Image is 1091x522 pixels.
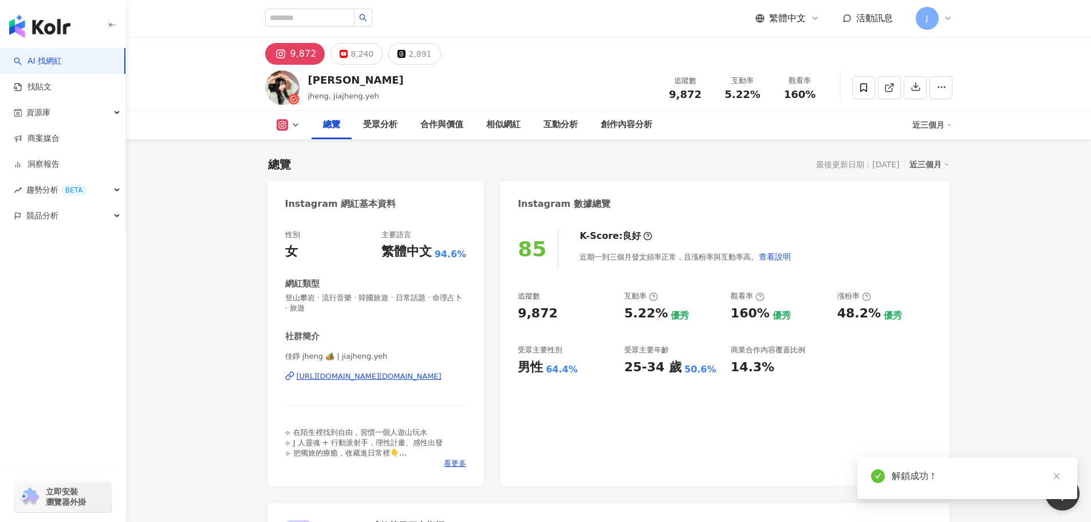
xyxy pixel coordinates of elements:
[759,252,791,261] span: 查看說明
[14,56,62,67] a: searchAI 找網紅
[546,363,578,376] div: 64.4%
[285,278,320,290] div: 網紅類型
[308,73,404,87] div: [PERSON_NAME]
[486,118,521,132] div: 相似網紅
[731,359,774,376] div: 14.3%
[285,198,396,210] div: Instagram 網紅基本資料
[758,245,791,268] button: 查看說明
[444,458,466,469] span: 看更多
[26,203,58,229] span: 競品分析
[323,118,340,132] div: 總覽
[518,237,546,261] div: 85
[388,43,440,65] button: 2,891
[297,371,442,382] div: [URL][DOMAIN_NAME][DOMAIN_NAME]
[363,118,397,132] div: 受眾分析
[518,305,558,323] div: 9,872
[285,351,467,362] span: 佳錚 jheng 🏕️ | jiajheng.yeh
[543,118,578,132] div: 互動分析
[664,75,707,87] div: 追蹤數
[769,12,806,25] span: 繁體中文
[9,15,70,38] img: logo
[518,359,543,376] div: 男性
[912,116,952,134] div: 近三個月
[408,46,431,62] div: 2,891
[778,75,822,87] div: 觀看率
[46,486,86,507] span: 立即安裝 瀏覽器外掛
[624,291,658,301] div: 互動率
[856,13,893,23] span: 活動訊息
[268,156,291,172] div: 總覽
[784,89,816,100] span: 160%
[731,291,765,301] div: 觀看率
[624,359,682,376] div: 25-34 歲
[381,243,432,261] div: 繁體中文
[773,309,791,322] div: 優秀
[420,118,463,132] div: 合作與價值
[601,118,652,132] div: 創作內容分析
[265,70,300,105] img: KOL Avatar
[14,133,60,144] a: 商案媒合
[518,291,540,301] div: 追蹤數
[1053,472,1061,480] span: close
[884,309,902,322] div: 優秀
[290,46,317,62] div: 9,872
[26,177,87,203] span: 趨勢分析
[435,248,467,261] span: 94.6%
[892,469,1064,483] div: 解鎖成功！
[724,89,760,100] span: 5.22%
[359,14,367,22] span: search
[721,75,765,87] div: 互動率
[624,345,669,355] div: 受眾主要年齡
[381,230,411,240] div: 主要語言
[731,305,770,323] div: 160%
[14,81,52,93] a: 找貼文
[580,245,791,268] div: 近期一到三個月發文頻率正常，且漲粉率與互動率高。
[18,488,41,506] img: chrome extension
[265,43,325,65] button: 9,872
[837,291,871,301] div: 漲粉率
[15,481,111,512] a: chrome extension立即安裝 瀏覽器外掛
[909,157,950,172] div: 近三個月
[669,88,702,100] span: 9,872
[871,469,885,483] span: check-circle
[580,230,652,242] div: K-Score :
[684,363,716,376] div: 50.6%
[14,159,60,170] a: 洞察報告
[330,43,383,65] button: 8,240
[350,46,373,62] div: 8,240
[623,230,641,242] div: 良好
[925,12,928,25] span: J
[26,100,50,125] span: 資源庫
[61,185,87,196] div: BETA
[518,198,611,210] div: Instagram 數據總覽
[308,92,379,100] span: jheng, jiajheng.yeh
[285,371,467,382] a: [URL][DOMAIN_NAME][DOMAIN_NAME]
[285,230,300,240] div: 性別
[671,309,689,322] div: 優秀
[285,293,467,313] span: 登山攀岩 · 流行音樂 · 韓國旅遊 · 日常話題 · 命理占卜 · 旅遊
[624,305,668,323] div: 5.22%
[518,345,562,355] div: 受眾主要性別
[285,243,298,261] div: 女
[731,345,805,355] div: 商業合作內容覆蓋比例
[816,160,899,169] div: 最後更新日期：[DATE]
[285,331,320,343] div: 社群簡介
[837,305,881,323] div: 48.2%
[285,428,443,468] span: ⟣ 在陌生裡找到自由，習慣一個人遊山玩水 ⟣ J 人靈魂 + 行動派射手，理性計畫、感性出發 ⟣ 把獨旅的療癒，收藏進日常裡👇 ⟣ [EMAIL_ADDRESS][DOMAIN_NAME]
[14,186,22,194] span: rise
